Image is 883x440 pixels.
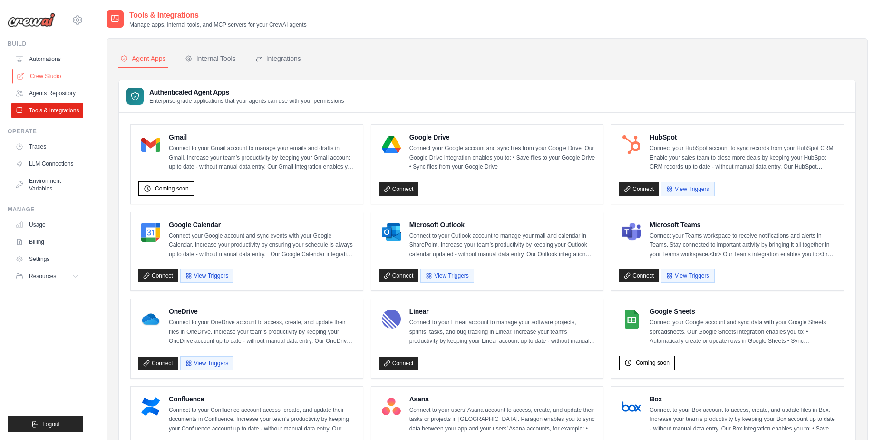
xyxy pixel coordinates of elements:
[650,220,836,230] h4: Microsoft Teams
[180,356,233,370] button: View Triggers
[650,406,836,434] p: Connect to your Box account to access, create, and update files in Box. Increase your team’s prod...
[622,223,641,242] img: Microsoft Teams Logo
[183,50,238,68] button: Internal Tools
[379,182,418,196] a: Connect
[169,220,355,230] h4: Google Calendar
[409,318,596,346] p: Connect to your Linear account to manage your software projects, sprints, tasks, and bug tracking...
[650,307,836,316] h4: Google Sheets
[650,394,836,404] h4: Box
[650,231,836,260] p: Connect your Teams workspace to receive notifications and alerts in Teams. Stay connected to impo...
[141,397,160,416] img: Confluence Logo
[8,40,83,48] div: Build
[169,406,355,434] p: Connect to your Confluence account access, create, and update their documents in Confluence. Incr...
[155,185,189,192] span: Coming soon
[11,173,83,196] a: Environment Variables
[661,269,714,283] button: View Triggers
[169,318,355,346] p: Connect to your OneDrive account to access, create, and update their files in OneDrive. Increase ...
[11,139,83,154] a: Traces
[622,397,641,416] img: Box Logo
[8,13,55,27] img: Logo
[11,103,83,118] a: Tools & Integrations
[11,217,83,232] a: Usage
[8,416,83,432] button: Logout
[619,269,659,282] a: Connect
[169,394,355,404] h4: Confluence
[382,310,401,329] img: Linear Logo
[420,269,474,283] button: View Triggers
[141,223,160,242] img: Google Calendar Logo
[11,51,83,67] a: Automations
[409,307,596,316] h4: Linear
[11,251,83,267] a: Settings
[169,307,355,316] h4: OneDrive
[185,54,236,63] div: Internal Tools
[379,269,418,282] a: Connect
[409,231,596,260] p: Connect to your Outlook account to manage your mail and calendar in SharePoint. Increase your tea...
[650,132,836,142] h4: HubSpot
[619,182,659,196] a: Connect
[138,357,178,370] a: Connect
[118,50,168,68] button: Agent Apps
[382,135,401,154] img: Google Drive Logo
[382,397,401,416] img: Asana Logo
[409,394,596,404] h4: Asana
[379,357,418,370] a: Connect
[141,310,160,329] img: OneDrive Logo
[11,234,83,250] a: Billing
[650,318,836,346] p: Connect your Google account and sync data with your Google Sheets spreadsheets. Our Google Sheets...
[11,269,83,284] button: Resources
[29,272,56,280] span: Resources
[650,144,836,172] p: Connect your HubSpot account to sync records from your HubSpot CRM. Enable your sales team to clo...
[141,135,160,154] img: Gmail Logo
[409,144,596,172] p: Connect your Google account and sync files from your Google Drive. Our Google Drive integration e...
[255,54,301,63] div: Integrations
[180,269,233,283] button: View Triggers
[149,97,344,105] p: Enterprise-grade applications that your agents can use with your permissions
[11,156,83,171] a: LLM Connections
[129,21,307,29] p: Manage apps, internal tools, and MCP servers for your CrewAI agents
[661,182,714,196] button: View Triggers
[382,223,401,242] img: Microsoft Outlook Logo
[409,220,596,230] h4: Microsoft Outlook
[409,406,596,434] p: Connect to your users’ Asana account to access, create, and update their tasks or projects in [GE...
[129,10,307,21] h2: Tools & Integrations
[622,310,641,329] img: Google Sheets Logo
[169,132,355,142] h4: Gmail
[636,359,670,367] span: Coming soon
[622,135,641,154] img: HubSpot Logo
[253,50,303,68] button: Integrations
[138,269,178,282] a: Connect
[409,132,596,142] h4: Google Drive
[8,206,83,213] div: Manage
[8,128,83,135] div: Operate
[11,86,83,101] a: Agents Repository
[149,88,344,97] h3: Authenticated Agent Apps
[169,231,355,260] p: Connect your Google account and sync events with your Google Calendar. Increase your productivity...
[169,144,355,172] p: Connect to your Gmail account to manage your emails and drafts in Gmail. Increase your team’s pro...
[42,420,60,428] span: Logout
[120,54,166,63] div: Agent Apps
[12,69,84,84] a: Crew Studio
